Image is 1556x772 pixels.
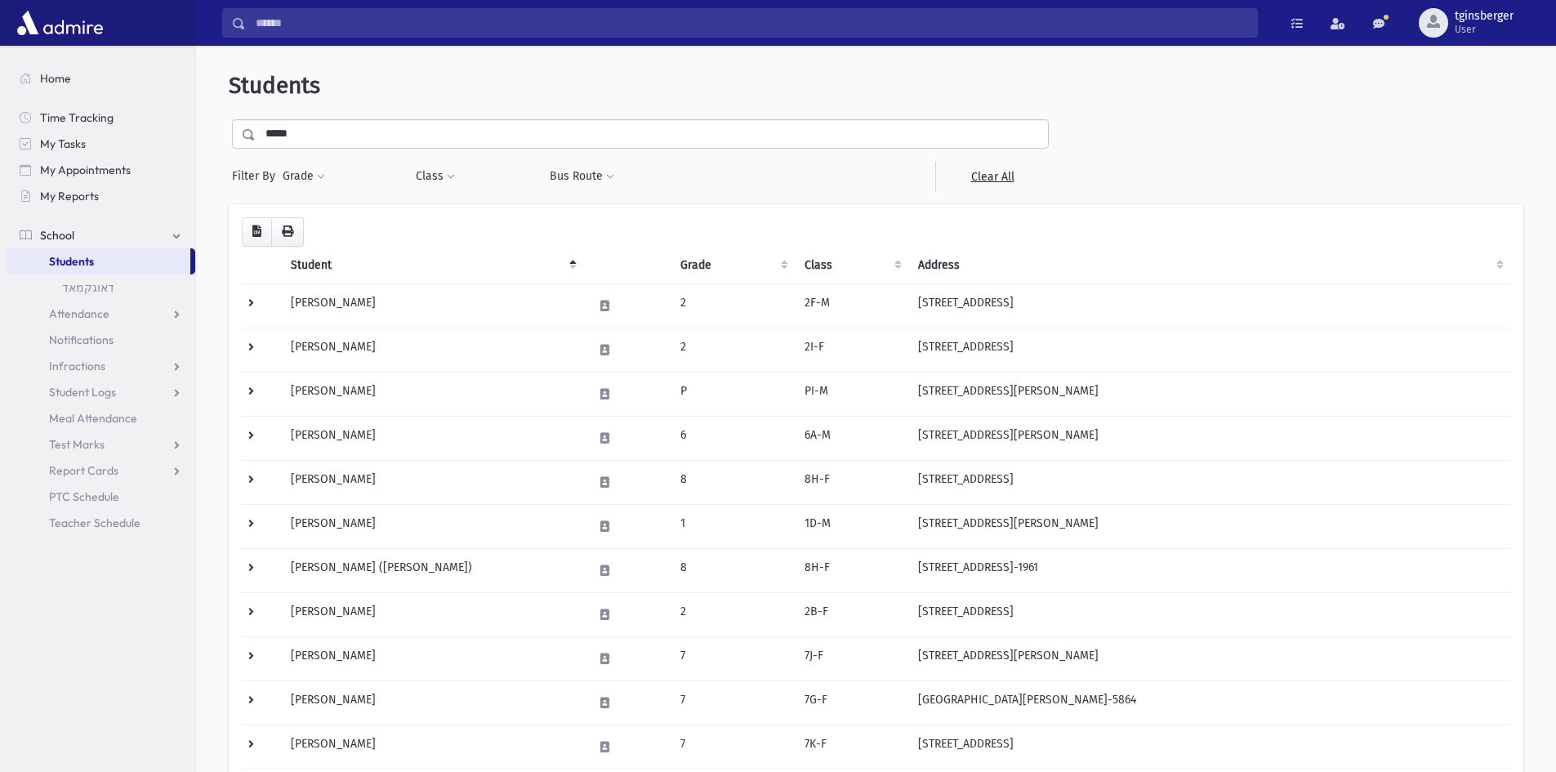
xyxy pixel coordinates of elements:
[908,283,1510,328] td: [STREET_ADDRESS]
[7,301,195,327] a: Attendance
[271,217,304,247] button: Print
[7,353,195,379] a: Infractions
[7,431,195,457] a: Test Marks
[549,162,615,191] button: Bus Route
[49,385,116,399] span: Student Logs
[7,510,195,536] a: Teacher Schedule
[7,131,195,157] a: My Tasks
[13,7,107,39] img: AdmirePro
[7,248,190,274] a: Students
[281,460,583,504] td: [PERSON_NAME]
[49,489,119,504] span: PTC Schedule
[795,460,908,504] td: 8H-F
[795,725,908,769] td: 7K-F
[281,372,583,416] td: [PERSON_NAME]
[49,411,137,426] span: Meal Attendance
[671,328,796,372] td: 2
[908,548,1510,592] td: [STREET_ADDRESS]-1961
[908,416,1510,460] td: [STREET_ADDRESS][PERSON_NAME]
[40,71,71,86] span: Home
[415,162,456,191] button: Class
[281,283,583,328] td: [PERSON_NAME]
[908,460,1510,504] td: [STREET_ADDRESS]
[49,463,118,478] span: Report Cards
[7,65,195,91] a: Home
[7,379,195,405] a: Student Logs
[671,247,796,284] th: Grade: activate to sort column ascending
[49,306,109,321] span: Attendance
[229,72,320,99] span: Students
[671,681,796,725] td: 7
[281,636,583,681] td: [PERSON_NAME]
[49,332,114,347] span: Notifications
[795,247,908,284] th: Class: activate to sort column ascending
[908,592,1510,636] td: [STREET_ADDRESS]
[908,372,1510,416] td: [STREET_ADDRESS][PERSON_NAME]
[671,548,796,592] td: 8
[40,189,99,203] span: My Reports
[7,405,195,431] a: Meal Attendance
[232,167,282,185] span: Filter By
[671,592,796,636] td: 2
[40,110,114,125] span: Time Tracking
[7,157,195,183] a: My Appointments
[795,548,908,592] td: 8H-F
[7,183,195,209] a: My Reports
[281,416,583,460] td: [PERSON_NAME]
[40,163,131,177] span: My Appointments
[908,681,1510,725] td: [GEOGRAPHIC_DATA][PERSON_NAME]-5864
[671,460,796,504] td: 8
[281,504,583,548] td: [PERSON_NAME]
[281,592,583,636] td: [PERSON_NAME]
[795,328,908,372] td: 2I-F
[795,592,908,636] td: 2B-F
[671,725,796,769] td: 7
[795,504,908,548] td: 1D-M
[908,247,1510,284] th: Address: activate to sort column ascending
[7,457,195,484] a: Report Cards
[908,328,1510,372] td: [STREET_ADDRESS]
[7,327,195,353] a: Notifications
[908,725,1510,769] td: [STREET_ADDRESS]
[671,372,796,416] td: P
[671,504,796,548] td: 1
[281,548,583,592] td: [PERSON_NAME] ([PERSON_NAME])
[908,636,1510,681] td: [STREET_ADDRESS][PERSON_NAME]
[281,681,583,725] td: [PERSON_NAME]
[49,515,140,530] span: Teacher Schedule
[242,217,272,247] button: CSV
[7,222,195,248] a: School
[671,636,796,681] td: 7
[281,247,583,284] th: Student: activate to sort column descending
[281,328,583,372] td: [PERSON_NAME]
[7,274,195,301] a: דאוגקמאד
[671,283,796,328] td: 2
[40,228,74,243] span: School
[795,636,908,681] td: 7J-F
[49,359,105,373] span: Infractions
[908,504,1510,548] td: [STREET_ADDRESS][PERSON_NAME]
[671,416,796,460] td: 6
[1455,23,1514,36] span: User
[246,8,1257,38] input: Search
[40,136,86,151] span: My Tasks
[1455,10,1514,23] span: tginsberger
[49,254,94,269] span: Students
[795,681,908,725] td: 7G-F
[935,162,1049,191] a: Clear All
[49,437,105,452] span: Test Marks
[281,725,583,769] td: [PERSON_NAME]
[7,105,195,131] a: Time Tracking
[282,162,326,191] button: Grade
[795,416,908,460] td: 6A-M
[795,372,908,416] td: PI-M
[795,283,908,328] td: 2F-M
[7,484,195,510] a: PTC Schedule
